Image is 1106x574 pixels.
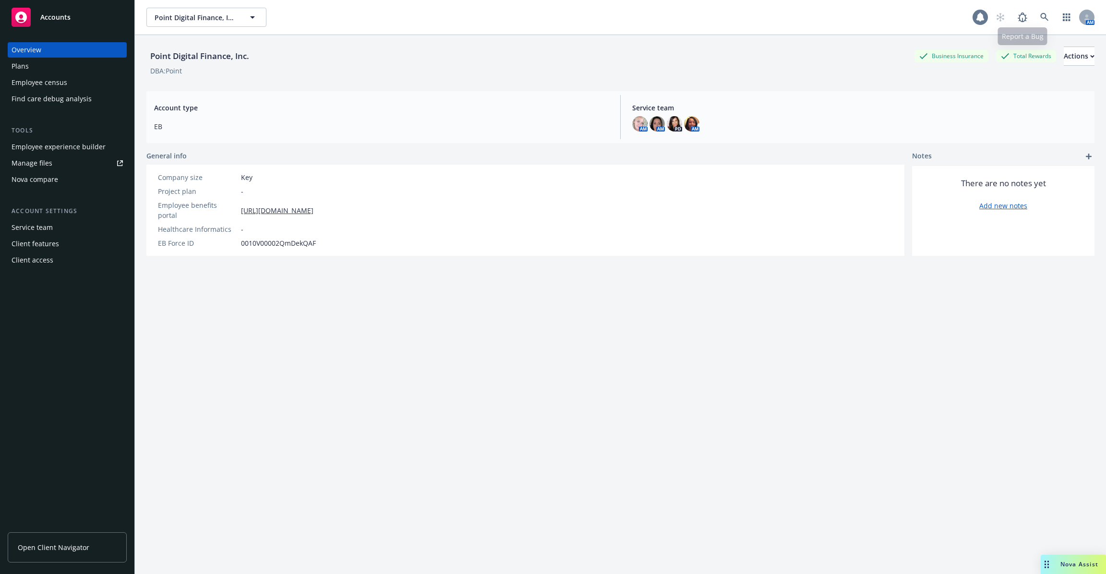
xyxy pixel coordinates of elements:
[12,252,53,268] div: Client access
[991,8,1010,27] a: Start snowing
[1057,8,1076,27] a: Switch app
[12,91,92,107] div: Find care debug analysis
[912,151,932,162] span: Notes
[146,50,253,62] div: Point Digital Finance, Inc.
[996,50,1056,62] div: Total Rewards
[8,59,127,74] a: Plans
[961,178,1046,189] span: There are no notes yet
[12,155,52,171] div: Manage files
[40,13,71,21] span: Accounts
[8,172,127,187] a: Nova compare
[12,220,53,235] div: Service team
[18,542,89,552] span: Open Client Navigator
[150,66,182,76] div: DBA: Point
[8,139,127,155] a: Employee experience builder
[8,126,127,135] div: Tools
[8,206,127,216] div: Account settings
[241,186,243,196] span: -
[632,103,1087,113] span: Service team
[241,172,252,182] span: Key
[12,172,58,187] div: Nova compare
[8,4,127,31] a: Accounts
[8,42,127,58] a: Overview
[158,172,237,182] div: Company size
[8,236,127,251] a: Client features
[1041,555,1053,574] div: Drag to move
[12,59,29,74] div: Plans
[12,236,59,251] div: Client features
[155,12,238,23] span: Point Digital Finance, Inc.
[158,186,237,196] div: Project plan
[1035,8,1054,27] a: Search
[241,205,313,215] a: [URL][DOMAIN_NAME]
[1013,8,1032,27] a: Report a Bug
[684,116,699,132] img: photo
[12,42,41,58] div: Overview
[1041,555,1106,574] button: Nova Assist
[158,224,237,234] div: Healthcare Informatics
[979,201,1027,211] a: Add new notes
[632,116,648,132] img: photo
[12,139,106,155] div: Employee experience builder
[158,200,237,220] div: Employee benefits portal
[1060,560,1098,568] span: Nova Assist
[146,8,266,27] button: Point Digital Finance, Inc.
[241,224,243,234] span: -
[914,50,988,62] div: Business Insurance
[1083,151,1094,162] a: add
[1064,47,1094,65] div: Actions
[8,252,127,268] a: Client access
[158,238,237,248] div: EB Force ID
[667,116,682,132] img: photo
[8,75,127,90] a: Employee census
[8,91,127,107] a: Find care debug analysis
[1064,47,1094,66] button: Actions
[146,151,187,161] span: General info
[154,103,609,113] span: Account type
[8,220,127,235] a: Service team
[241,238,316,248] span: 0010V00002QmDekQAF
[154,121,609,132] span: EB
[8,155,127,171] a: Manage files
[12,75,67,90] div: Employee census
[649,116,665,132] img: photo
